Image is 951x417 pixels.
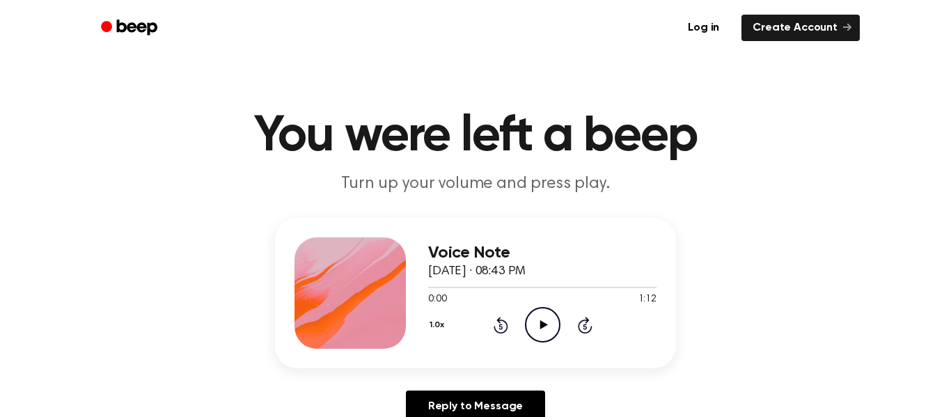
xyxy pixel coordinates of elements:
button: 1.0x [428,313,449,337]
span: [DATE] · 08:43 PM [428,265,526,278]
a: Log in [674,12,733,44]
a: Create Account [741,15,860,41]
h1: You were left a beep [119,111,832,162]
span: 1:12 [638,292,657,307]
span: 0:00 [428,292,446,307]
p: Turn up your volume and press play. [208,173,743,196]
a: Beep [91,15,170,42]
h3: Voice Note [428,244,657,262]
